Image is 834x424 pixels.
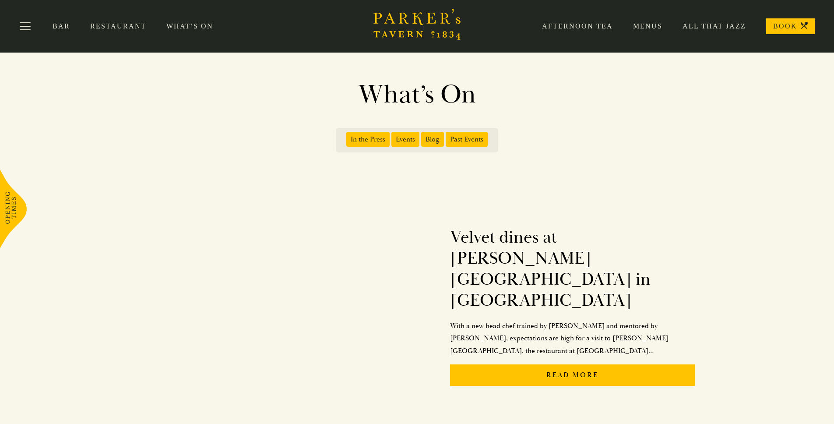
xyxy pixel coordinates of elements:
[450,364,695,386] p: Read More
[421,132,444,147] span: Blog
[446,132,488,147] span: Past Events
[391,132,419,147] span: Events
[450,320,695,357] p: With a new head chef trained by [PERSON_NAME] and mentored by [PERSON_NAME], expectations are hig...
[168,79,667,110] h1: What’s On
[450,227,695,311] h2: Velvet dines at [PERSON_NAME][GEOGRAPHIC_DATA] in [GEOGRAPHIC_DATA]
[346,132,390,147] span: In the Press
[152,218,695,393] a: Velvet dines at [PERSON_NAME][GEOGRAPHIC_DATA] in [GEOGRAPHIC_DATA]With a new head chef trained b...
